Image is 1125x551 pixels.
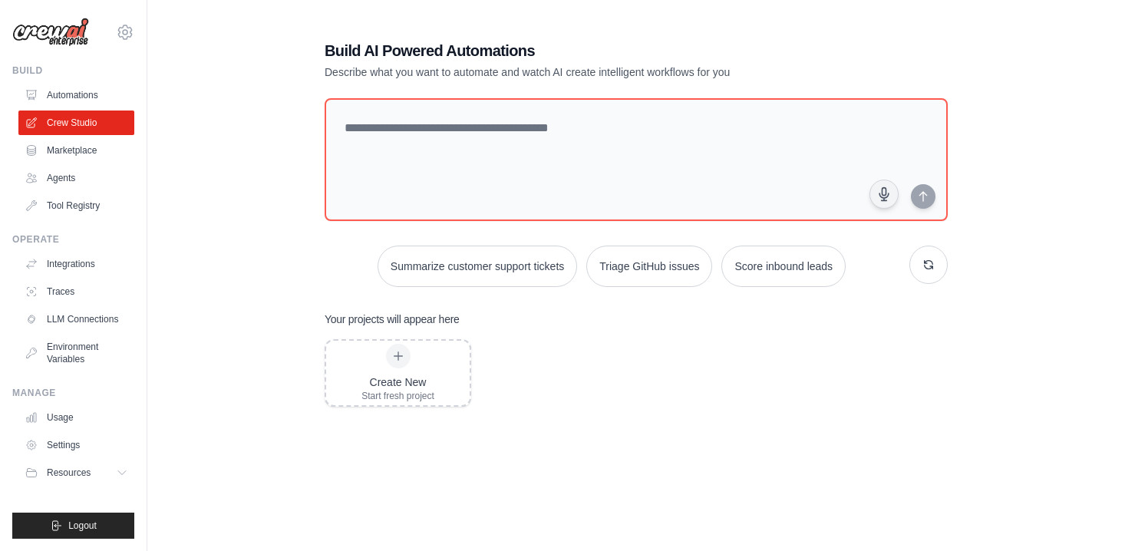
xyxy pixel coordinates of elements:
button: Click to speak your automation idea [869,180,899,209]
div: Build [12,64,134,77]
div: Operate [12,233,134,246]
h3: Your projects will appear here [325,312,460,327]
a: Crew Studio [18,111,134,135]
button: Triage GitHub issues [586,246,712,287]
a: Integrations [18,252,134,276]
div: Manage [12,387,134,399]
h1: Build AI Powered Automations [325,40,840,61]
button: Logout [12,513,134,539]
a: Agents [18,166,134,190]
a: Traces [18,279,134,304]
a: LLM Connections [18,307,134,332]
img: Logo [12,18,89,47]
button: Resources [18,460,134,485]
a: Automations [18,83,134,107]
a: Marketplace [18,138,134,163]
div: Start fresh project [361,390,434,402]
a: Settings [18,433,134,457]
a: Tool Registry [18,193,134,218]
a: Usage [18,405,134,430]
button: Get new suggestions [909,246,948,284]
button: Score inbound leads [721,246,846,287]
span: Logout [68,520,97,532]
span: Resources [47,467,91,479]
div: Create New [361,374,434,390]
a: Environment Variables [18,335,134,371]
button: Summarize customer support tickets [378,246,577,287]
p: Describe what you want to automate and watch AI create intelligent workflows for you [325,64,840,80]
